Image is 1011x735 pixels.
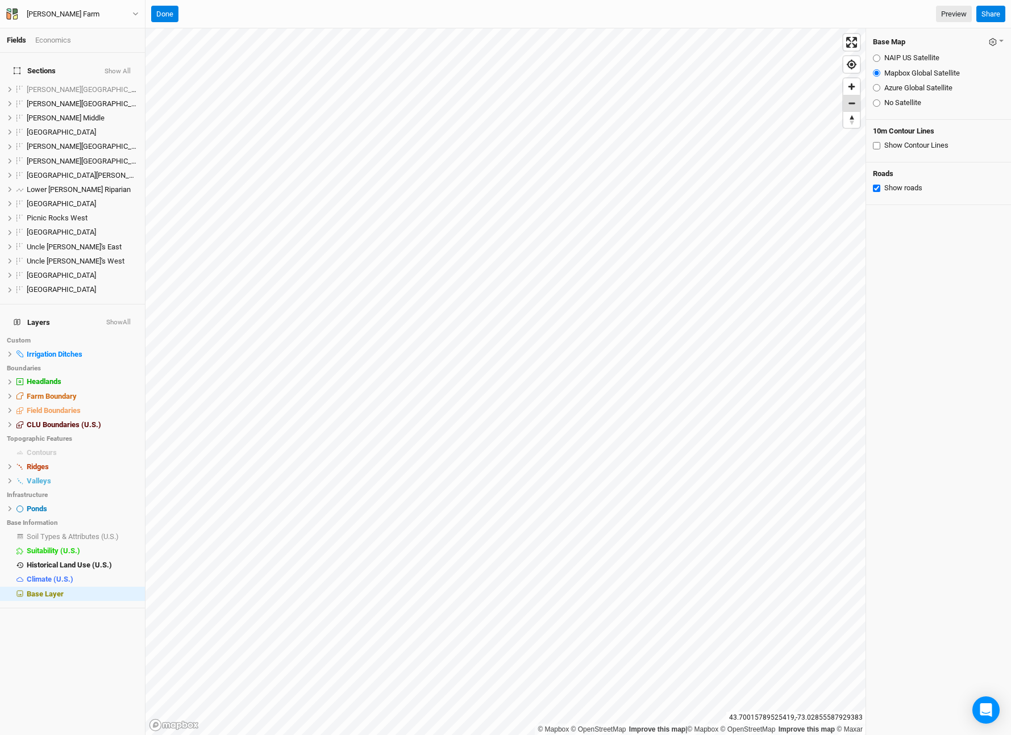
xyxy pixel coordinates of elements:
div: Bogue Middle [27,114,138,123]
span: Farm Boundary [27,392,77,400]
button: Done [151,6,178,23]
span: Contours [27,448,57,457]
div: Valleys [27,477,138,486]
div: Cadwell Farm [27,9,99,20]
div: West Field [27,285,138,294]
span: [GEOGRAPHIC_DATA] [27,199,96,208]
button: [PERSON_NAME] Farm [6,8,139,20]
span: Climate (U.S.) [27,575,73,583]
a: Improve this map [779,725,835,733]
div: Ponds [27,504,138,513]
span: [GEOGRAPHIC_DATA] [27,228,96,236]
div: | [538,724,863,735]
button: Reset bearing to north [843,111,860,128]
div: Economics [35,35,71,45]
div: Soil Types & Attributes (U.S.) [27,532,138,541]
span: Base Layer [27,590,64,598]
div: Climate (U.S.) [27,575,138,584]
label: NAIP US Satellite [884,53,939,63]
span: Ridges [27,462,49,471]
a: Preview [936,6,972,23]
span: Field Boundaries [27,406,81,415]
div: Lower Bogue Riparian [27,185,138,194]
a: OpenStreetMap [721,725,776,733]
span: [GEOGRAPHIC_DATA] [27,285,96,294]
button: Find my location [843,56,860,73]
div: Bogue Field West [27,99,138,108]
div: CLU Boundaries (U.S.) [27,420,138,429]
div: Knoll Field South [27,157,138,166]
button: Zoom out [843,95,860,111]
h4: 10m Contour Lines [873,127,1004,136]
label: Mapbox Global Satellite [884,68,960,78]
span: [GEOGRAPHIC_DATA][PERSON_NAME] [27,171,151,179]
span: Valleys [27,477,51,485]
h4: Roads [873,169,1004,178]
div: Field Boundaries [27,406,138,415]
span: [PERSON_NAME][GEOGRAPHIC_DATA] [27,157,151,165]
div: Uncle Dan's East [27,243,138,252]
div: Irrigation Ditches [27,350,138,359]
div: Knoll Field North [27,142,138,151]
span: Soil Types & Attributes (U.S.) [27,532,119,541]
span: Headlands [27,377,61,386]
button: Zoom in [843,78,860,95]
span: Reset bearing to north [843,112,860,128]
h4: Base Map [873,37,905,47]
span: Suitability (U.S.) [27,546,80,555]
div: Headlands [27,377,138,386]
a: Maxar [837,725,863,733]
span: [GEOGRAPHIC_DATA] [27,271,96,279]
button: Enter fullscreen [843,34,860,51]
div: Bogue Field East [27,85,138,94]
div: [PERSON_NAME] Farm [27,9,99,20]
div: Island Field [27,128,138,137]
div: South West Field [27,228,138,237]
span: Uncle [PERSON_NAME]'s West [27,257,124,265]
div: Upper South Pasture [27,271,138,280]
a: Mapbox [687,725,718,733]
div: Uncle Dan's West [27,257,138,266]
div: Base Layer [27,590,138,599]
a: Mapbox logo [149,719,199,732]
a: Mapbox [538,725,569,733]
a: Fields [7,36,26,44]
div: Farm Boundary [27,392,138,401]
button: ShowAll [106,319,131,327]
span: Lower [PERSON_NAME] Riparian [27,185,131,194]
div: Historical Land Use (U.S.) [27,561,138,570]
span: [PERSON_NAME][GEOGRAPHIC_DATA] [27,99,151,108]
div: Ridges [27,462,138,471]
label: No Satellite [884,98,921,108]
span: Historical Land Use (U.S.) [27,561,112,569]
span: [PERSON_NAME][GEOGRAPHIC_DATA] [27,142,151,151]
span: CLU Boundaries (U.S.) [27,420,101,429]
div: Contours [27,448,138,457]
span: [PERSON_NAME] Middle [27,114,105,122]
div: Suitability (U.S.) [27,546,138,556]
span: [GEOGRAPHIC_DATA] [27,128,96,136]
div: Picnic Rocks East [27,199,138,208]
span: Irrigation Ditches [27,350,82,358]
button: Share [976,6,1005,23]
div: Picnic Rocks West [27,214,138,223]
div: Open Intercom Messenger [972,696,1000,724]
label: Show roads [884,183,922,193]
span: [PERSON_NAME][GEOGRAPHIC_DATA] [27,85,151,94]
canvas: Map [145,28,866,735]
a: OpenStreetMap [571,725,626,733]
div: Lower Bogue Field [27,171,138,180]
span: Layers [14,318,50,327]
span: Uncle [PERSON_NAME]'s East [27,243,122,251]
span: Ponds [27,504,47,513]
label: Azure Global Satellite [884,83,952,93]
div: 43.70015789525419 , -73.02855587929383 [726,712,866,724]
button: Show All [104,68,131,76]
span: Picnic Rocks West [27,214,88,222]
a: Improve this map [629,725,685,733]
label: Show Contour Lines [884,140,948,151]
